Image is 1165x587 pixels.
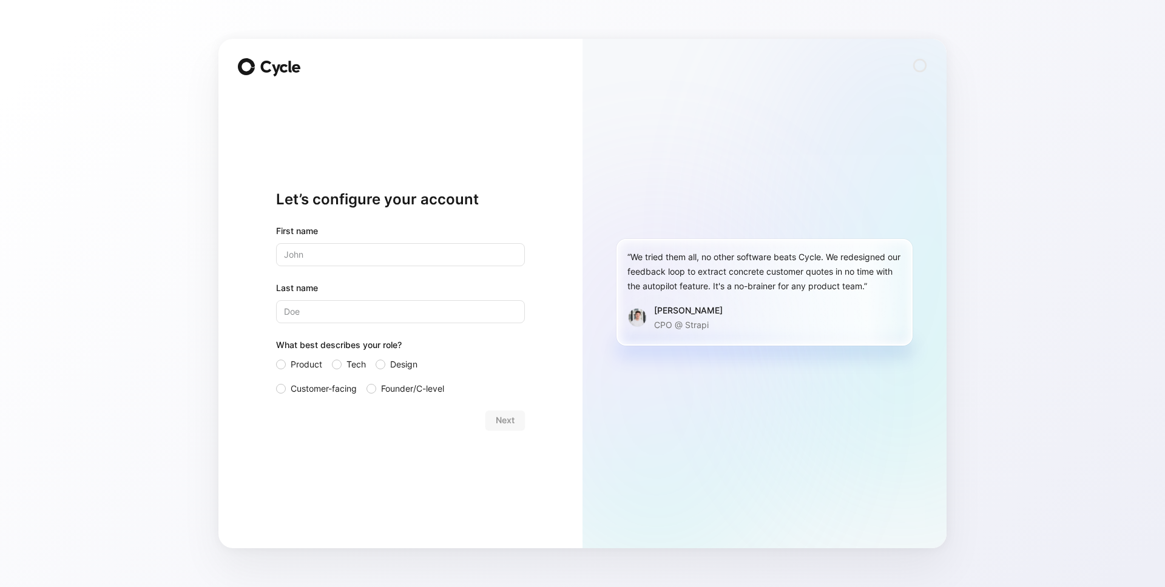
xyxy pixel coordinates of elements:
[276,338,525,357] div: What best describes your role?
[291,381,357,396] span: Customer-facing
[654,318,723,332] p: CPO @ Strapi
[276,300,525,323] input: Doe
[276,243,525,266] input: John
[276,190,525,209] h1: Let’s configure your account
[276,281,525,295] label: Last name
[627,250,902,293] div: “We tried them all, no other software beats Cycle. We redesigned our feedback loop to extract con...
[276,224,525,238] div: First name
[346,357,366,372] span: Tech
[291,357,322,372] span: Product
[381,381,444,396] span: Founder/C-level
[654,303,723,318] div: [PERSON_NAME]
[390,357,417,372] span: Design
